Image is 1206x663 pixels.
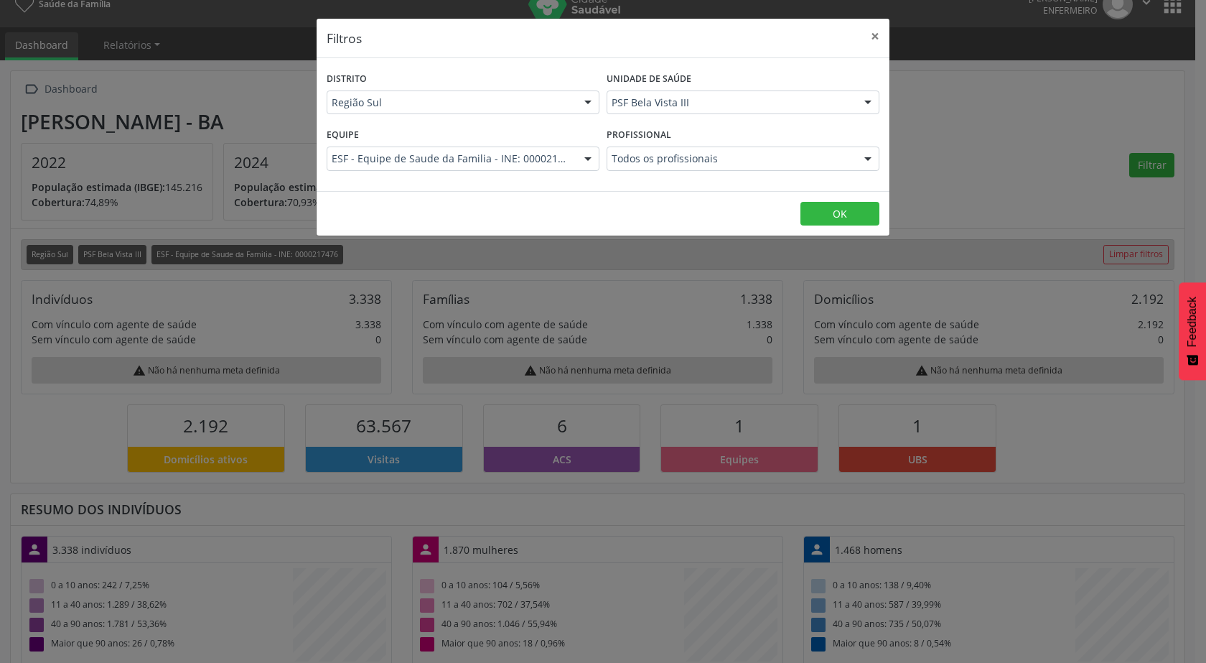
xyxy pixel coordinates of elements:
label: Profissional [607,124,671,147]
label: Distrito [327,68,367,91]
span: Todos os profissionais [612,152,850,166]
span: ESF - Equipe de Saude da Familia - INE: 0000217476 [332,152,570,166]
button: OK [800,202,879,226]
span: Região Sul [332,96,570,110]
span: PSF Bela Vista III [612,96,850,110]
button: Close [861,19,889,54]
label: Equipe [327,124,359,147]
button: Feedback - Mostrar pesquisa [1179,282,1206,380]
span: Feedback [1186,297,1199,347]
label: Unidade de saúde [607,68,691,91]
h5: Filtros [327,29,362,47]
